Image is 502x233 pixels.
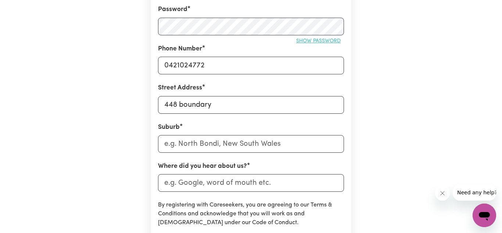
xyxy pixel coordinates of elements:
[453,184,496,201] iframe: Message from company
[158,201,344,227] p: By registering with Careseekers, you are agreeing to our Terms & Conditions and acknowledge that ...
[473,204,496,227] iframe: Button to launch messaging window
[158,162,247,171] label: Where did you hear about us?
[158,57,344,74] input: e.g. 0412 345 678
[158,44,202,54] label: Phone Number
[158,83,202,93] label: Street Address
[158,174,344,192] input: e.g. Google, word of mouth etc.
[158,123,180,132] label: Suburb
[293,35,344,47] button: Show password
[158,96,344,114] input: e.g. 221B Victoria St
[158,135,344,153] input: e.g. North Bondi, New South Wales
[4,5,44,11] span: Need any help?
[296,38,341,44] span: Show password
[158,5,187,14] label: Password
[435,186,450,201] iframe: Close message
